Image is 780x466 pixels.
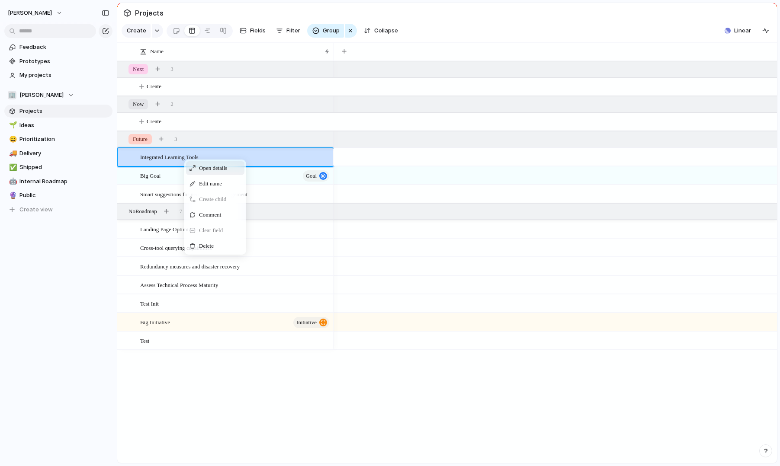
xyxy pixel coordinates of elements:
[9,163,15,172] div: ✅
[199,226,223,235] span: Clear field
[734,26,751,35] span: Linear
[307,24,344,38] button: Group
[19,57,109,66] span: Prototypes
[127,26,146,35] span: Create
[199,211,221,219] span: Comment
[360,24,401,38] button: Collapse
[133,5,165,21] span: Projects
[19,163,109,172] span: Shipped
[4,6,67,20] button: [PERSON_NAME]
[8,149,16,158] button: 🚚
[236,24,269,38] button: Fields
[9,134,15,144] div: 😀
[4,161,112,174] a: ✅Shipped
[19,205,53,214] span: Create view
[4,203,112,216] button: Create view
[8,91,16,99] div: 🏢
[9,176,15,186] div: 🤖
[273,24,304,38] button: Filter
[374,26,398,35] span: Collapse
[199,195,226,204] span: Create child
[8,177,16,186] button: 🤖
[4,189,112,202] a: 🔮Public
[286,26,300,35] span: Filter
[4,41,112,54] a: Feedback
[19,149,109,158] span: Delivery
[199,164,227,172] span: Open details
[4,69,112,82] a: My projects
[8,9,52,17] span: [PERSON_NAME]
[19,71,109,80] span: My projects
[323,26,340,35] span: Group
[721,24,754,37] button: Linear
[4,89,112,102] button: 🏢[PERSON_NAME]
[19,107,109,115] span: Projects
[8,191,16,200] button: 🔮
[19,121,109,130] span: Ideas
[4,133,112,146] a: 😀Prioritization
[19,177,109,186] span: Internal Roadmap
[9,191,15,201] div: 🔮
[19,91,64,99] span: [PERSON_NAME]
[19,43,109,51] span: Feedback
[8,135,16,144] button: 😀
[9,120,15,130] div: 🌱
[4,175,112,188] a: 🤖Internal Roadmap
[9,148,15,158] div: 🚚
[199,242,214,250] span: Delete
[4,147,112,160] a: 🚚Delivery
[4,55,112,68] a: Prototypes
[199,179,222,188] span: Edit name
[184,160,246,255] div: Context Menu
[4,105,112,118] a: Projects
[8,121,16,130] button: 🌱
[122,24,151,38] button: Create
[19,135,109,144] span: Prioritization
[4,119,112,132] a: 🌱Ideas
[8,163,16,172] button: ✅
[250,26,266,35] span: Fields
[19,191,109,200] span: Public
